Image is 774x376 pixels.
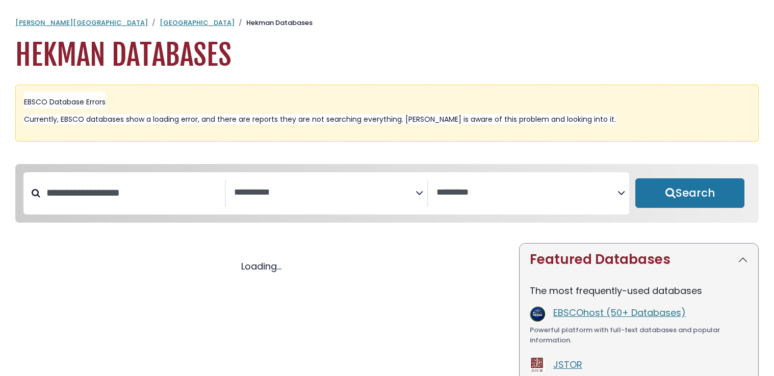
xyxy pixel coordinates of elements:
a: [PERSON_NAME][GEOGRAPHIC_DATA] [15,18,148,28]
div: Powerful platform with full-text databases and popular information. [530,325,748,345]
span: EBSCO Database Errors [24,97,106,107]
a: EBSCOhost (50+ Databases) [553,306,686,319]
textarea: Search [436,187,618,198]
input: Search database by title or keyword [40,184,225,201]
div: Loading... [15,259,507,273]
li: Hekman Databases [235,18,313,28]
button: Featured Databases [520,244,758,276]
nav: breadcrumb [15,18,759,28]
p: The most frequently-used databases [530,284,748,298]
a: JSTOR [553,358,582,371]
h1: Hekman Databases [15,38,759,72]
span: Currently, EBSCO databases show a loading error, and there are reports they are not searching eve... [24,114,616,124]
button: Submit for Search Results [635,178,744,208]
a: [GEOGRAPHIC_DATA] [160,18,235,28]
nav: Search filters [15,164,759,223]
textarea: Search [234,187,416,198]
